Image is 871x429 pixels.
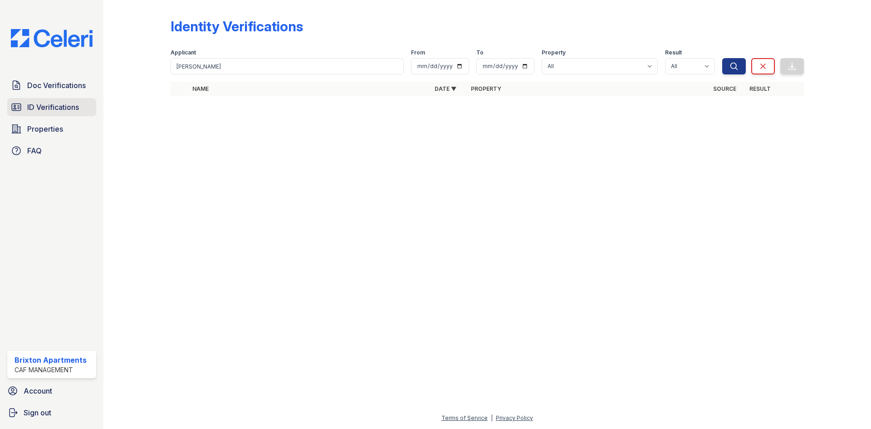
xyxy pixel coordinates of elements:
[441,414,488,421] a: Terms of Service
[27,80,86,91] span: Doc Verifications
[749,85,771,92] a: Result
[435,85,456,92] a: Date ▼
[171,58,404,74] input: Search by name or phone number
[171,18,303,35] div: Identity Verifications
[27,145,42,156] span: FAQ
[15,365,87,375] div: CAF Management
[496,414,533,421] a: Privacy Policy
[7,98,96,116] a: ID Verifications
[713,85,736,92] a: Source
[411,49,425,56] label: From
[491,414,493,421] div: |
[171,49,196,56] label: Applicant
[542,49,566,56] label: Property
[665,49,682,56] label: Result
[7,142,96,160] a: FAQ
[15,355,87,365] div: Brixton Apartments
[471,85,501,92] a: Property
[4,29,100,47] img: CE_Logo_Blue-a8612792a0a2168367f1c8372b55b34899dd931a85d93a1a3d3e32e68fde9ad4.png
[24,385,52,396] span: Account
[476,49,484,56] label: To
[7,120,96,138] a: Properties
[7,76,96,94] a: Doc Verifications
[27,123,63,134] span: Properties
[192,85,209,92] a: Name
[24,407,51,418] span: Sign out
[27,102,79,113] span: ID Verifications
[4,382,100,400] a: Account
[4,404,100,422] a: Sign out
